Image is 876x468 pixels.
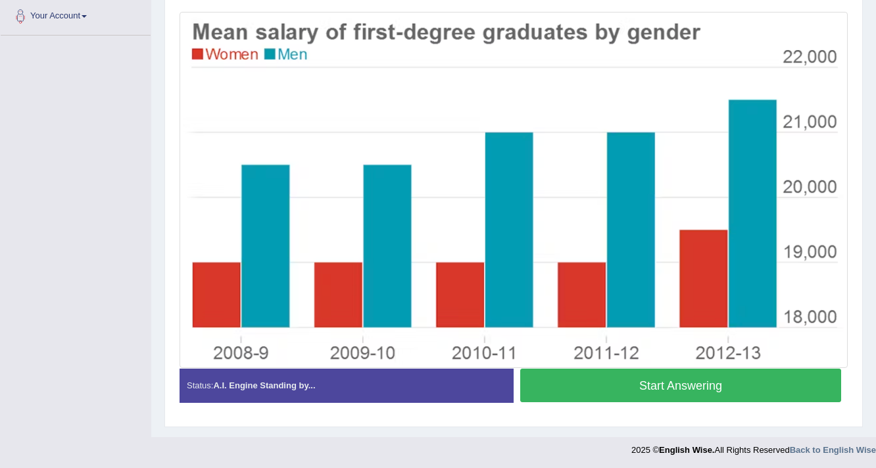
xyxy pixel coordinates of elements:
[790,445,876,455] a: Back to English Wise
[659,445,714,455] strong: English Wise.
[213,380,315,390] strong: A.I. Engine Standing by...
[180,369,514,402] div: Status:
[631,437,876,456] div: 2025 © All Rights Reserved
[520,369,841,402] button: Start Answering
